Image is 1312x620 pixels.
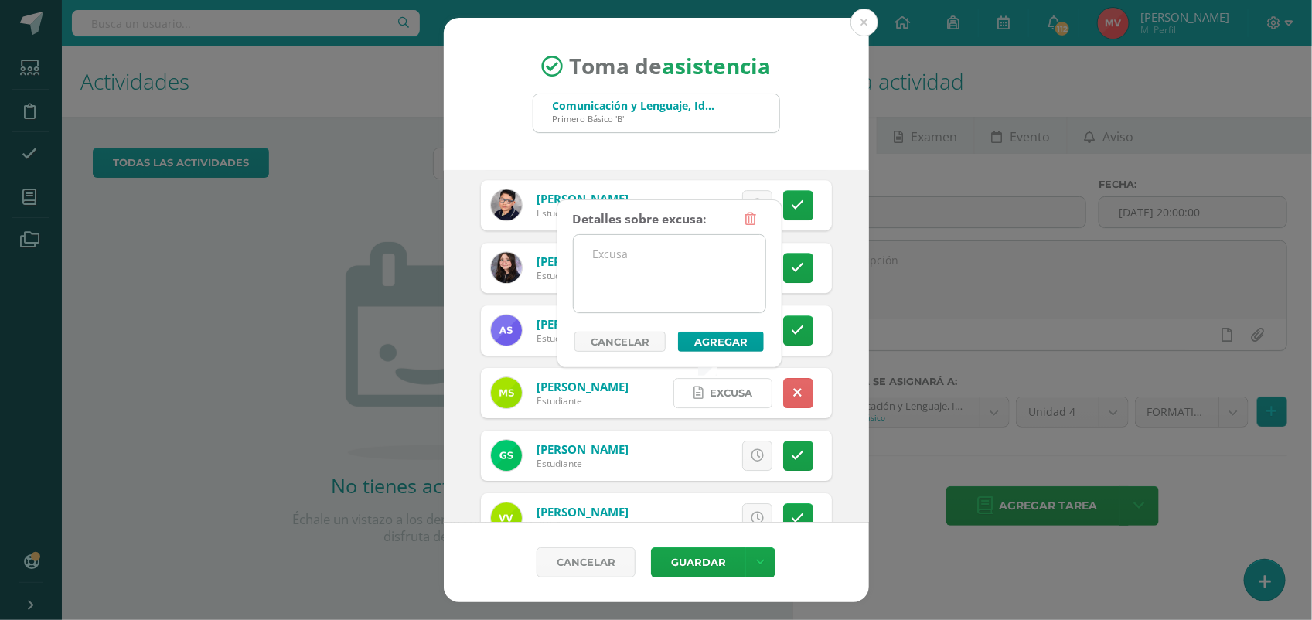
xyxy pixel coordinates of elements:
[537,394,629,407] div: Estudiante
[537,316,629,332] a: [PERSON_NAME]
[537,520,629,533] div: Estudiante
[710,379,752,407] span: Excusa
[537,254,629,269] a: [PERSON_NAME]
[537,191,629,206] a: [PERSON_NAME]
[553,113,715,124] div: Primero Básico 'B'
[662,52,771,81] strong: asistencia
[537,269,629,282] div: Estudiante
[537,332,629,345] div: Estudiante
[537,457,629,470] div: Estudiante
[491,189,522,220] img: aab597c2c3510de2c37eb371f5e70be9.png
[537,441,629,457] a: [PERSON_NAME]
[553,98,715,113] div: Comunicación y Lenguaje, Idioma Español
[491,377,522,408] img: eb5bbdad3df1317cbace9ea5c10f3db1.png
[573,204,707,234] div: Detalles sobre excusa:
[537,379,629,394] a: [PERSON_NAME]
[537,547,636,577] a: Cancelar
[574,332,666,352] a: Cancelar
[537,206,629,220] div: Estudiante
[537,504,629,520] a: [PERSON_NAME]
[569,52,771,81] span: Toma de
[491,440,522,471] img: f6c99945f50af2737bed3fa3d9b88055.png
[491,502,522,533] img: 388b43b6715d0ecd8f64756d5617418e.png
[850,9,878,36] button: Close (Esc)
[678,332,764,352] button: Agregar
[673,378,772,408] a: Excusa
[491,315,522,346] img: 9e9d09c3d675f4df52d0daed388b43b1.png
[651,547,745,577] button: Guardar
[491,252,522,283] img: 607d16bd84dda8a8d7ca79e055529113.png
[533,94,779,132] input: Busca un grado o sección aquí...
